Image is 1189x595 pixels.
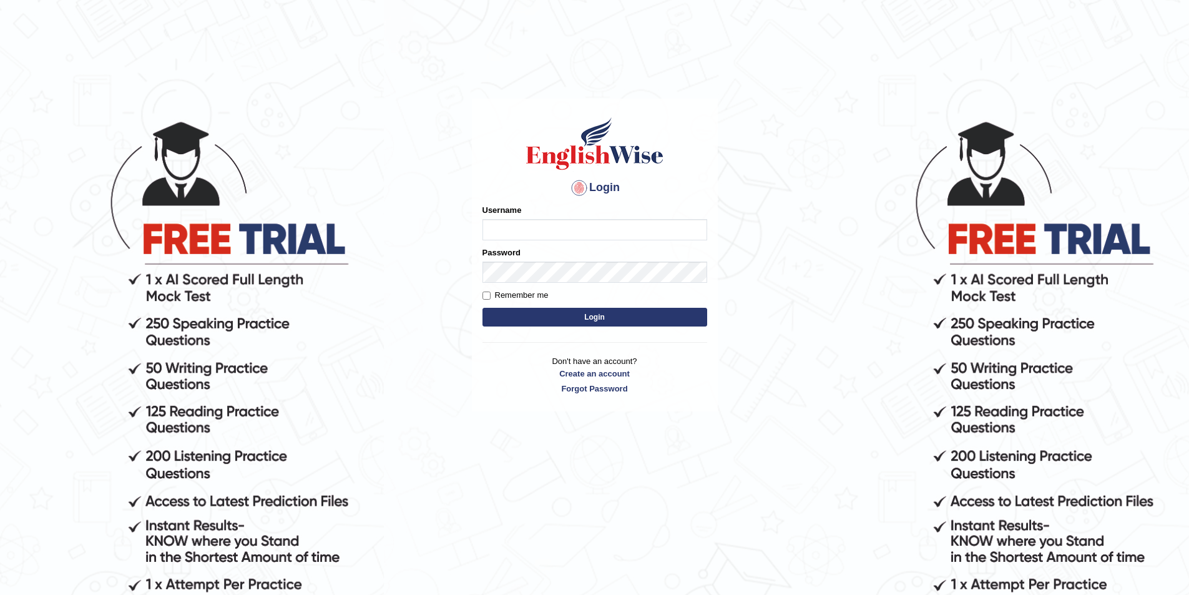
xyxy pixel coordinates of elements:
[482,368,707,380] a: Create an account
[482,289,549,302] label: Remember me
[524,116,666,172] img: Logo of English Wise sign in for intelligent practice with AI
[482,355,707,394] p: Don't have an account?
[482,247,521,258] label: Password
[482,178,707,198] h4: Login
[482,292,491,300] input: Remember me
[482,204,522,216] label: Username
[482,383,707,395] a: Forgot Password
[482,308,707,327] button: Login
